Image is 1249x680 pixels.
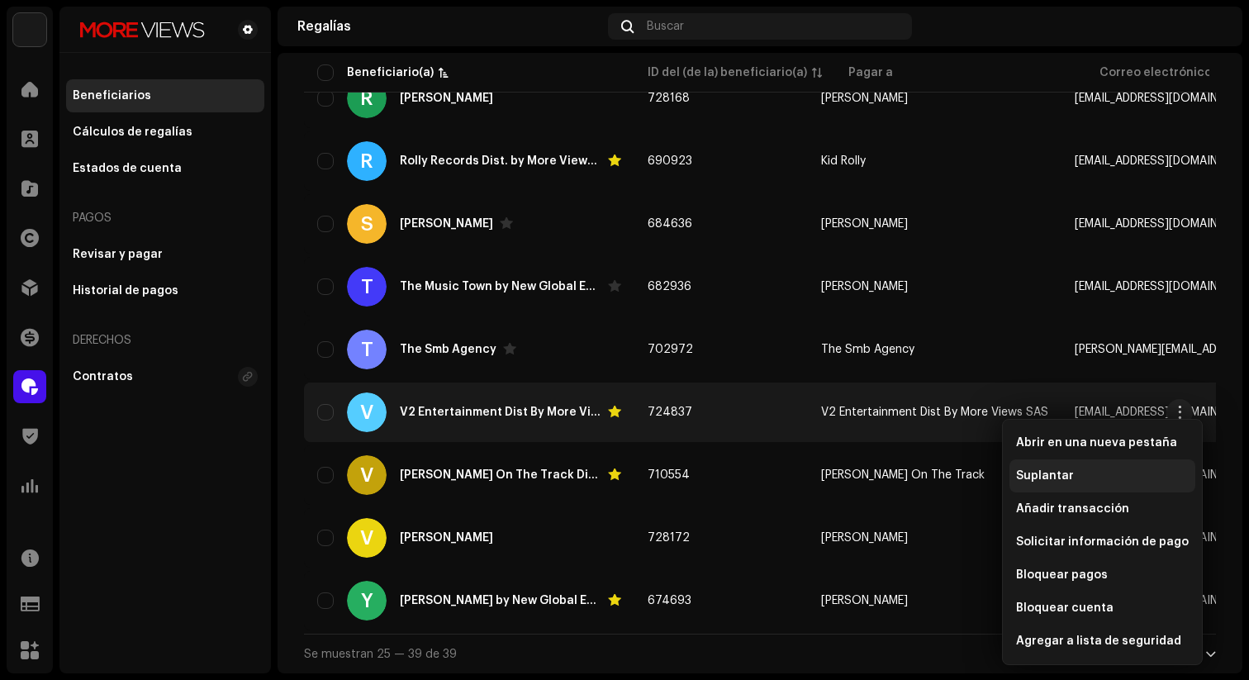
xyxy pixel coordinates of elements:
div: Victor Olascoaga [400,532,493,544]
div: Cálculos de regalías [73,126,192,139]
div: V [347,518,387,558]
span: Abrir en una nueva pestaña [1016,436,1177,449]
div: T [347,330,387,369]
span: 702972 [648,344,693,355]
img: c50c6205-3ca2-4a42-8b1e-ec5f4b513db8 [1196,13,1223,40]
span: porfirio Taveras [821,218,908,230]
span: 728172 [648,532,690,544]
div: Historial de pagos [73,284,178,297]
span: Bloquear pagos [1016,568,1108,582]
span: V2 Entertainment Dist By More Views SAS [821,407,1048,418]
re-m-nav-item: Cálculos de regalías [66,116,264,149]
span: Buscar [647,20,684,33]
span: Vic G On The Track [821,469,985,481]
div: Beneficiarios [73,89,151,102]
span: John Uricoechea [821,281,908,292]
span: 682936 [648,281,691,292]
span: Se muestran 25 — 39 de 39 [304,649,457,660]
span: 674693 [648,595,691,606]
div: The Smb Agency [400,344,496,355]
re-m-nav-item: Historial de pagos [66,274,264,307]
span: Agregar a lista de seguridad [1016,635,1181,648]
div: Y [347,581,387,621]
span: 690923 [648,155,692,167]
span: Bloquear cuenta [1016,602,1114,615]
re-a-nav-header: Pagos [66,198,264,238]
span: 684636 [648,218,692,230]
div: Beneficiario(a) [347,64,434,81]
img: 022bc622-acf9-44f3-be7c-945a65ee7bb4 [73,20,211,40]
re-m-nav-item: Contratos [66,360,264,393]
div: Contratos [73,370,133,383]
div: Estados de cuenta [73,162,182,175]
div: V [347,455,387,495]
re-a-nav-header: Derechos [66,321,264,360]
div: V [347,392,387,432]
span: Ronaldo Castillo [821,595,908,606]
div: S [347,204,387,244]
span: 728168 [648,93,690,104]
div: V2 Entertainment Dist By More Views SAS [400,407,601,418]
div: Revisar y pagar [73,248,163,261]
span: Ricardo Alfonso Ruiz [821,93,908,104]
div: T [347,267,387,307]
span: Añadir transacción [1016,502,1129,516]
re-m-nav-item: Revisar y pagar [66,238,264,271]
img: d33e7525-e535-406c-bd75-4996859269b0 [13,13,46,46]
re-m-nav-item: Beneficiarios [66,79,264,112]
span: Solicitar información de pago [1016,535,1189,549]
span: 724837 [648,407,692,418]
span: The Smb Agency [821,344,914,355]
div: Young Rony by New Global Entertainment LLC [400,595,601,606]
span: Victor Olascoaga Nuñez [821,532,908,544]
re-m-nav-item: Estados de cuenta [66,152,264,185]
span: Suplantar [1016,469,1074,483]
div: R [347,141,387,181]
span: 710554 [648,469,690,481]
div: Rolly Records Dist. by More Views SAS [400,155,601,167]
div: Ricardo Alfonso Ruiz [400,93,493,104]
div: Regalías [297,20,601,33]
div: Vic G On The Track Dist By More Views SAS [400,469,601,481]
span: Kid Rolly [821,155,866,167]
div: ID del (de la) beneficiario(a) [648,64,807,81]
div: Stone ethan [400,218,493,230]
div: The Music Town by New Global Entertaiment LLc [400,281,601,292]
div: R [347,78,387,118]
